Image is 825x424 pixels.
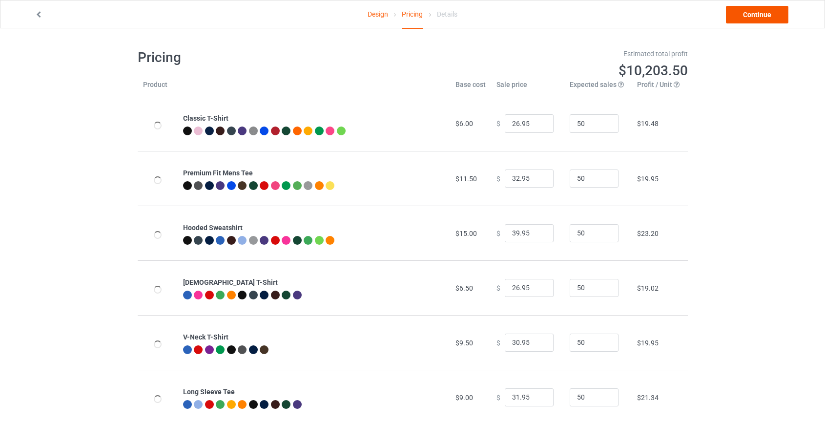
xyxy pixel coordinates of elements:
b: Long Sleeve Tee [183,388,235,396]
div: Details [437,0,457,28]
span: $19.95 [637,175,659,183]
th: Sale price [491,80,564,96]
b: [DEMOGRAPHIC_DATA] T-Shirt [183,278,278,286]
span: $6.00 [455,120,473,127]
span: $ [496,284,500,292]
img: heather_texture.png [304,181,312,190]
b: Hooded Sweatshirt [183,224,243,232]
span: $ [496,120,500,127]
span: $ [496,174,500,182]
span: $19.02 [637,284,659,292]
a: Design [368,0,388,28]
th: Base cost [450,80,491,96]
span: $21.34 [637,394,659,402]
span: $9.00 [455,394,473,402]
span: $ [496,229,500,237]
div: Pricing [402,0,423,29]
span: $ [496,393,500,401]
span: $19.95 [637,339,659,347]
img: heather_texture.png [249,127,258,135]
span: $ [496,339,500,346]
span: $11.50 [455,175,477,183]
span: $15.00 [455,230,477,237]
th: Product [138,80,178,96]
span: $6.50 [455,284,473,292]
span: $19.48 [637,120,659,127]
h1: Pricing [138,49,406,66]
th: Expected sales [564,80,632,96]
b: Premium Fit Mens Tee [183,169,253,177]
a: Continue [726,6,788,23]
b: Classic T-Shirt [183,114,228,122]
span: $9.50 [455,339,473,347]
b: V-Neck T-Shirt [183,333,228,341]
span: $23.20 [637,230,659,237]
span: $10,203.50 [619,63,688,79]
th: Profit / Unit [632,80,687,96]
div: Estimated total profit [419,49,688,59]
